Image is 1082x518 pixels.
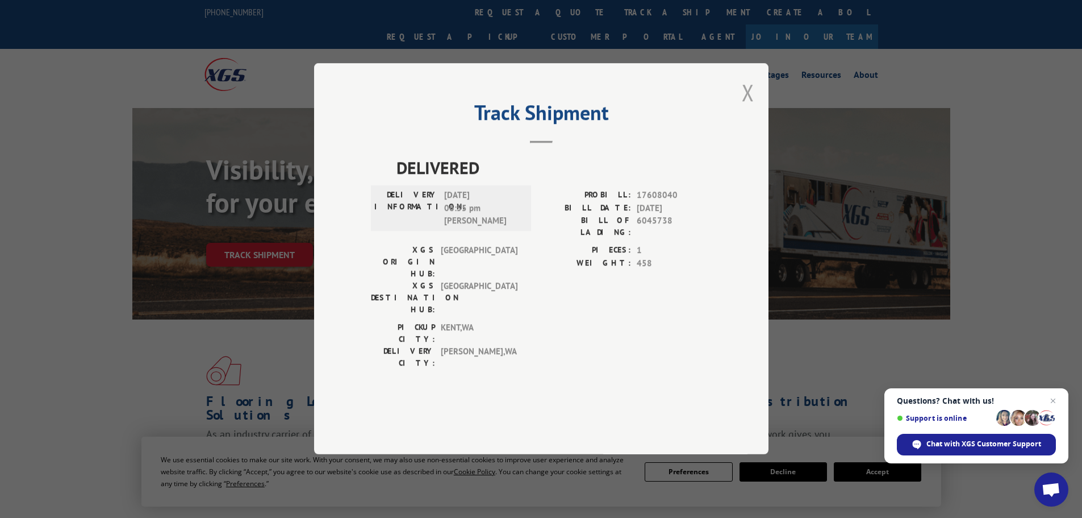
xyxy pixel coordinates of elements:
[897,434,1056,455] div: Chat with XGS Customer Support
[441,346,517,370] span: [PERSON_NAME] , WA
[541,215,631,239] label: BILL OF LADING:
[742,77,754,107] button: Close modal
[897,414,992,422] span: Support is online
[1046,394,1060,408] span: Close chat
[441,322,517,346] span: KENT , WA
[541,202,631,215] label: BILL DATE:
[541,189,631,202] label: PROBILL:
[637,245,712,258] span: 1
[441,280,517,316] span: [GEOGRAPHIC_DATA]
[396,155,712,181] span: DELIVERED
[637,189,712,202] span: 17608040
[374,189,438,228] label: DELIVERY INFORMATION:
[371,105,712,126] h2: Track Shipment
[371,346,435,370] label: DELIVERY CITY:
[444,189,521,228] span: [DATE] 06:55 pm [PERSON_NAME]
[371,322,435,346] label: PICKUP CITY:
[441,245,517,280] span: [GEOGRAPHIC_DATA]
[637,202,712,215] span: [DATE]
[1034,473,1068,507] div: Open chat
[541,257,631,270] label: WEIGHT:
[897,396,1056,405] span: Questions? Chat with us!
[371,245,435,280] label: XGS ORIGIN HUB:
[541,245,631,258] label: PIECES:
[637,215,712,239] span: 6045738
[371,280,435,316] label: XGS DESTINATION HUB:
[637,257,712,270] span: 458
[926,439,1041,449] span: Chat with XGS Customer Support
